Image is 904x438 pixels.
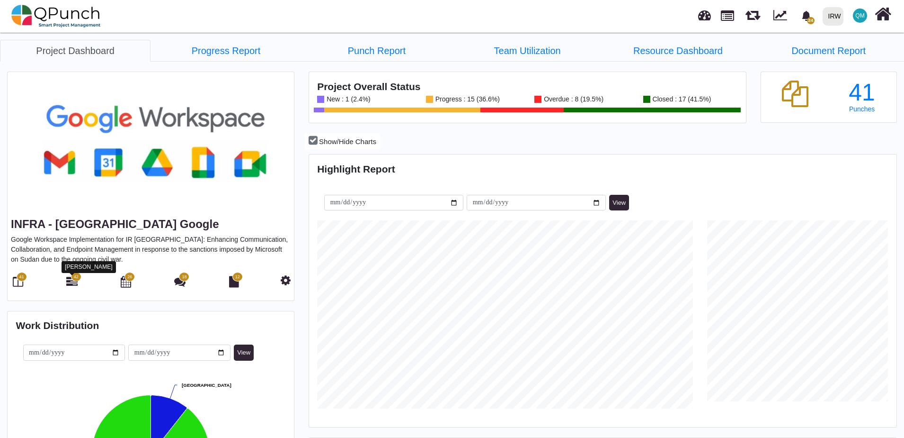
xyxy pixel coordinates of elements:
a: IRW [818,0,847,32]
div: IRW [828,8,841,25]
div: New : 1 (2.4%) [324,96,371,103]
svg: bell fill [801,11,811,21]
i: Board [13,276,23,287]
a: INFRA - [GEOGRAPHIC_DATA] Google [11,218,219,230]
p: Google Workspace Implementation for IR [GEOGRAPHIC_DATA]: Enhancing Communication, Collaboration,... [11,235,291,265]
a: bell fill24 [796,0,819,30]
div: Overdue : 8 (19.5%) [541,96,603,103]
div: 41 [836,81,888,104]
h4: Highlight Report [317,163,888,175]
span: Show/Hide Charts [319,137,376,146]
button: View [234,345,254,361]
div: Progress : 15 (36.6%) [433,96,500,103]
i: Project Settings [281,274,291,286]
div: [PERSON_NAME] [62,261,116,273]
span: 26 [127,274,132,281]
a: Team Utilization [452,40,603,62]
button: Show/Hide Charts [305,133,380,150]
span: 12 [235,274,240,281]
span: QM [855,13,864,18]
span: Projects [721,6,734,21]
div: Closed : 17 (41.5%) [650,96,711,103]
span: Dashboard [698,6,711,20]
img: qpunch-sp.fa6292f.png [11,2,101,30]
span: Qasim Munir [853,9,867,23]
li: INFRA - Sudan Google [452,40,603,61]
span: 42 [74,274,79,281]
i: Calendar [121,276,131,287]
a: 41 Punches [836,81,888,113]
a: Progress Report [151,40,301,62]
h4: Project Overall Status [317,81,737,92]
a: QM [847,0,873,31]
a: Punch Report [301,40,452,62]
a: Document Report [753,40,904,62]
i: Document Library [229,276,239,287]
span: Releases [745,5,760,20]
div: Dynamic Report [769,0,796,32]
h4: Work Distribution [16,319,286,331]
a: Resource Dashboard [603,40,753,62]
a: 42 [66,280,78,287]
text: [GEOGRAPHIC_DATA] [182,383,231,388]
button: View [609,195,629,211]
i: Home [875,5,891,23]
i: Punch Discussion [174,276,186,287]
div: Notification [798,7,815,24]
span: 41 [19,274,24,281]
span: 24 [807,17,815,24]
span: Punches [849,105,875,113]
span: 18 [182,274,186,281]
